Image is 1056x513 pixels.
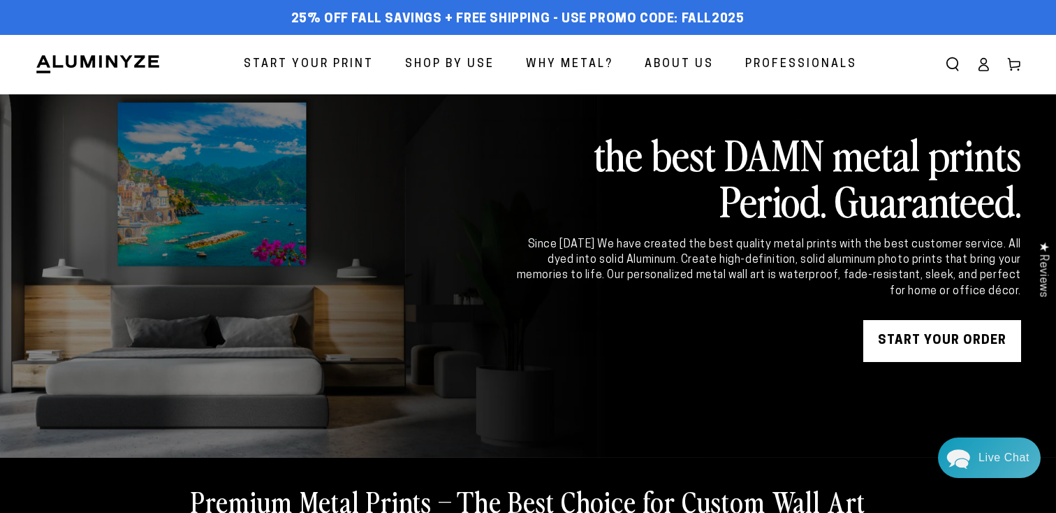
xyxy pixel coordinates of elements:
[735,46,867,83] a: Professionals
[514,237,1021,300] div: Since [DATE] We have created the best quality metal prints with the best customer service. All dy...
[634,46,724,83] a: About Us
[937,49,968,80] summary: Search our site
[863,320,1021,362] a: START YOUR Order
[526,55,613,75] span: Why Metal?
[405,55,494,75] span: Shop By Use
[938,438,1041,478] div: Chat widget toggle
[514,131,1021,223] h2: the best DAMN metal prints Period. Guaranteed.
[244,55,374,75] span: Start Your Print
[233,46,384,83] a: Start Your Print
[645,55,714,75] span: About Us
[978,438,1029,478] div: Contact Us Directly
[395,46,505,83] a: Shop By Use
[745,55,857,75] span: Professionals
[291,12,745,27] span: 25% off FALL Savings + Free Shipping - Use Promo Code: FALL2025
[1029,231,1056,308] div: Click to open Judge.me floating reviews tab
[515,46,624,83] a: Why Metal?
